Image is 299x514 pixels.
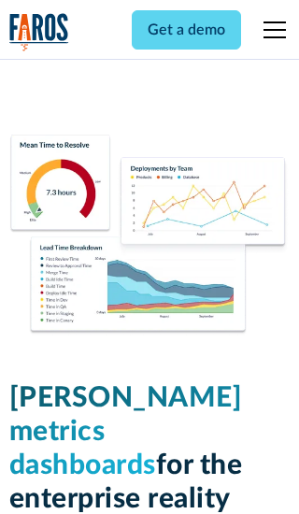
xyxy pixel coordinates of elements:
[9,13,69,51] a: home
[252,7,290,52] div: menu
[9,384,243,479] span: [PERSON_NAME] metrics dashboards
[9,135,291,336] img: Dora Metrics Dashboard
[9,13,69,51] img: Logo of the analytics and reporting company Faros.
[132,10,241,50] a: Get a demo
